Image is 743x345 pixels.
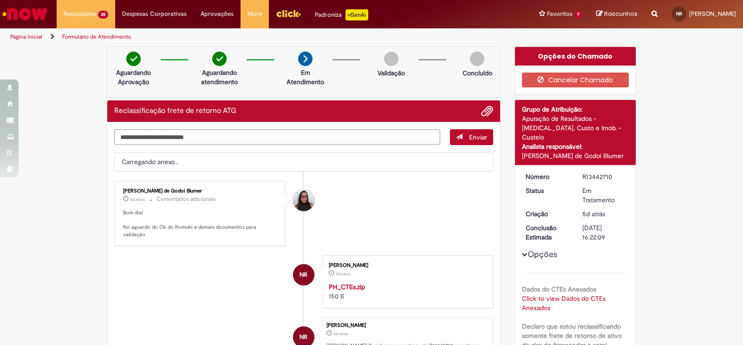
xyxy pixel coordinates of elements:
[378,68,405,78] p: Validação
[481,105,493,117] button: Adicionar anexos
[248,9,262,19] span: More
[276,7,301,20] img: click_logo_yellow_360x200.png
[283,68,328,86] p: Em Atendimento
[130,197,145,202] time: 25/08/2025 11:26:28
[122,9,187,19] span: Despesas Corporativas
[7,28,489,46] ul: Trilhas de página
[64,9,96,19] span: Requisições
[596,10,638,19] a: Rascunhos
[689,10,736,18] span: [PERSON_NAME]
[126,52,141,66] img: check-circle-green.png
[522,294,606,312] a: Click to view Dados do CTEs Anexados
[582,210,605,218] time: 25/08/2025 08:22:56
[300,264,307,286] span: NR
[582,210,605,218] span: 5d atrás
[582,172,626,181] div: R13442710
[329,282,483,301] div: 150 B
[130,197,145,202] span: 5d atrás
[522,105,629,114] div: Grupo de Atribuição:
[326,323,488,328] div: [PERSON_NAME]
[582,209,626,219] div: 25/08/2025 08:22:56
[384,52,398,66] img: img-circle-grey.png
[336,271,351,277] time: 25/08/2025 08:22:50
[329,283,365,291] a: PH_CTEs.zip
[574,11,582,19] span: 7
[111,68,156,86] p: Aguardando Aprovação
[470,52,484,66] img: img-circle-grey.png
[212,52,227,66] img: check-circle-green.png
[1,5,49,23] img: ServiceNow
[293,264,314,285] div: Nathalia Fernanda Viana Rodrigues
[315,9,368,20] div: Padroniza
[10,33,42,40] a: Página inicial
[522,151,629,160] div: [PERSON_NAME] de Godoi Blumer
[519,186,576,195] dt: Status
[333,331,348,337] time: 25/08/2025 08:22:56
[469,133,487,141] span: Enviar
[293,190,314,211] div: Maisa Franco De Godoi Blumer
[298,52,313,66] img: arrow-next.png
[201,9,234,19] span: Aprovações
[197,68,242,86] p: Aguardando atendimento
[123,209,278,239] p: Bom dia! No aguardo do Ok do Romulo e demais documentos para validação
[98,11,108,19] span: 35
[582,186,626,205] div: Em Tratamento
[336,271,351,277] span: 5d atrás
[582,223,626,242] div: [DATE] 16:22:09
[522,142,629,151] div: Analista responsável:
[522,114,629,142] div: Apuração de Resultados - [MEDICAL_DATA], Custo e Imob. - Custeio
[345,9,368,20] p: +GenAi
[519,172,576,181] dt: Número
[519,209,576,219] dt: Criação
[333,331,348,337] span: 5d atrás
[515,47,636,66] div: Opções do Chamado
[604,9,638,18] span: Rascunhos
[463,68,492,78] p: Concluído
[62,33,131,40] a: Formulário de Atendimento
[676,11,682,17] span: NR
[156,195,216,203] small: Comentários adicionais
[114,129,440,145] textarea: Digite sua mensagem aqui...
[329,263,483,268] div: [PERSON_NAME]
[114,107,236,115] h2: Reclassificação frete de retorno ATG Histórico de tíquete
[123,188,278,194] div: [PERSON_NAME] de Godoi Blumer
[114,152,493,172] li: Carregando anexo...
[522,73,629,87] button: Cancelar Chamado
[547,9,573,19] span: Favoritos
[450,129,493,145] button: Enviar
[522,285,596,293] b: Dados do CTEs Anexados
[519,223,576,242] dt: Conclusão Estimada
